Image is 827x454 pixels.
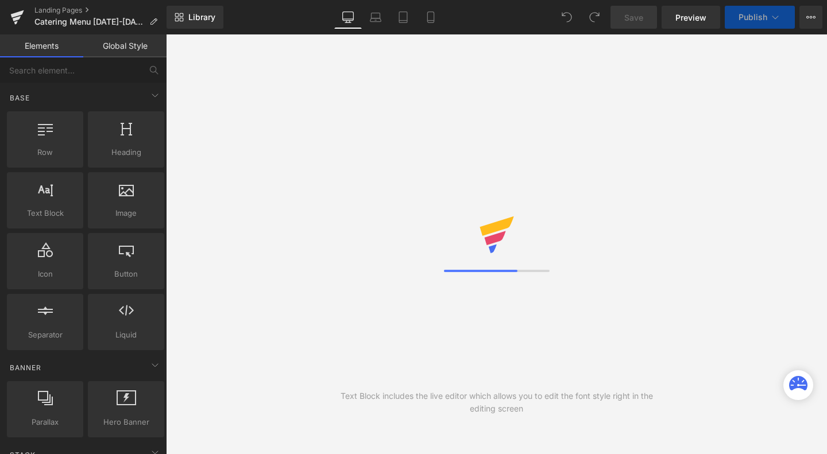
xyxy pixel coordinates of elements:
[334,6,362,29] a: Desktop
[662,6,720,29] a: Preview
[91,329,161,341] span: Liquid
[389,6,417,29] a: Tablet
[624,11,643,24] span: Save
[10,146,80,158] span: Row
[91,268,161,280] span: Button
[91,416,161,428] span: Hero Banner
[91,146,161,158] span: Heading
[583,6,606,29] button: Redo
[739,13,767,22] span: Publish
[188,12,215,22] span: Library
[555,6,578,29] button: Undo
[34,17,145,26] span: Catering Menu [DATE]-[DATE]
[10,416,80,428] span: Parallax
[10,329,80,341] span: Separator
[34,6,167,15] a: Landing Pages
[417,6,445,29] a: Mobile
[675,11,706,24] span: Preview
[9,92,31,103] span: Base
[10,207,80,219] span: Text Block
[83,34,167,57] a: Global Style
[10,268,80,280] span: Icon
[167,6,223,29] a: New Library
[91,207,161,219] span: Image
[362,6,389,29] a: Laptop
[331,390,662,415] div: Text Block includes the live editor which allows you to edit the font style right in the editing ...
[9,362,42,373] span: Banner
[799,6,822,29] button: More
[725,6,795,29] button: Publish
